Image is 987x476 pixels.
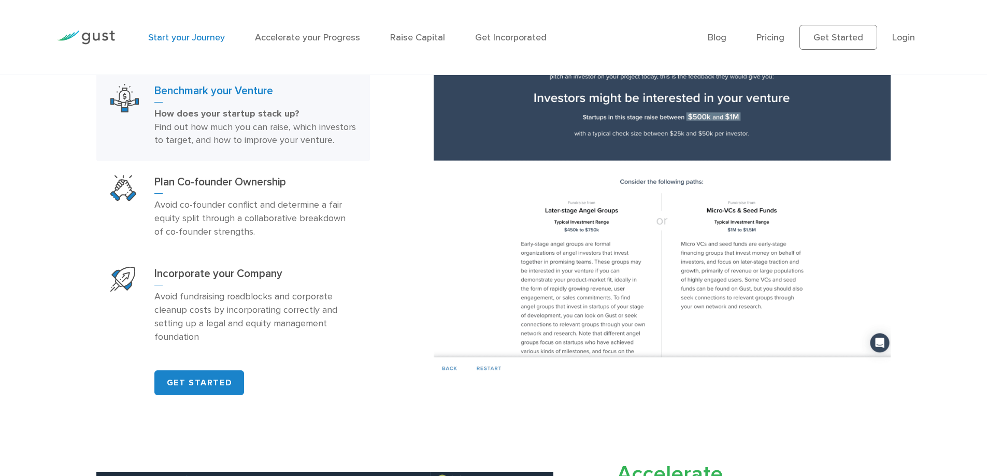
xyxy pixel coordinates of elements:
[110,267,135,292] img: Start Your Company
[475,32,547,43] a: Get Incorporated
[154,122,356,146] span: Find out how much you can raise, which investors to target, and how to improve your venture.
[154,267,356,285] h3: Incorporate your Company
[154,108,299,119] strong: How does your startup stack up?
[799,25,877,50] a: Get Started
[57,31,115,45] img: Gust Logo
[390,32,445,43] a: Raise Capital
[892,32,915,43] a: Login
[96,253,370,358] a: Start Your CompanyIncorporate your CompanyAvoid fundraising roadblocks and corporate cleanup cost...
[255,32,360,43] a: Accelerate your Progress
[434,28,890,379] img: Benchmark your Venture
[708,32,726,43] a: Blog
[154,175,356,194] h3: Plan Co-founder Ownership
[110,84,139,112] img: Benchmark Your Venture
[154,84,356,103] h3: Benchmark your Venture
[96,70,370,162] a: Benchmark Your VentureBenchmark your VentureHow does your startup stack up? Find out how much you...
[154,198,356,239] p: Avoid co-founder conflict and determine a fair equity split through a collaborative breakdown of ...
[96,161,370,253] a: Plan Co Founder OwnershipPlan Co-founder OwnershipAvoid co-founder conflict and determine a fair ...
[110,175,136,201] img: Plan Co Founder Ownership
[154,290,356,344] p: Avoid fundraising roadblocks and corporate cleanup costs by incorporating correctly and setting u...
[148,32,225,43] a: Start your Journey
[756,32,784,43] a: Pricing
[154,370,244,395] a: GET STARTED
